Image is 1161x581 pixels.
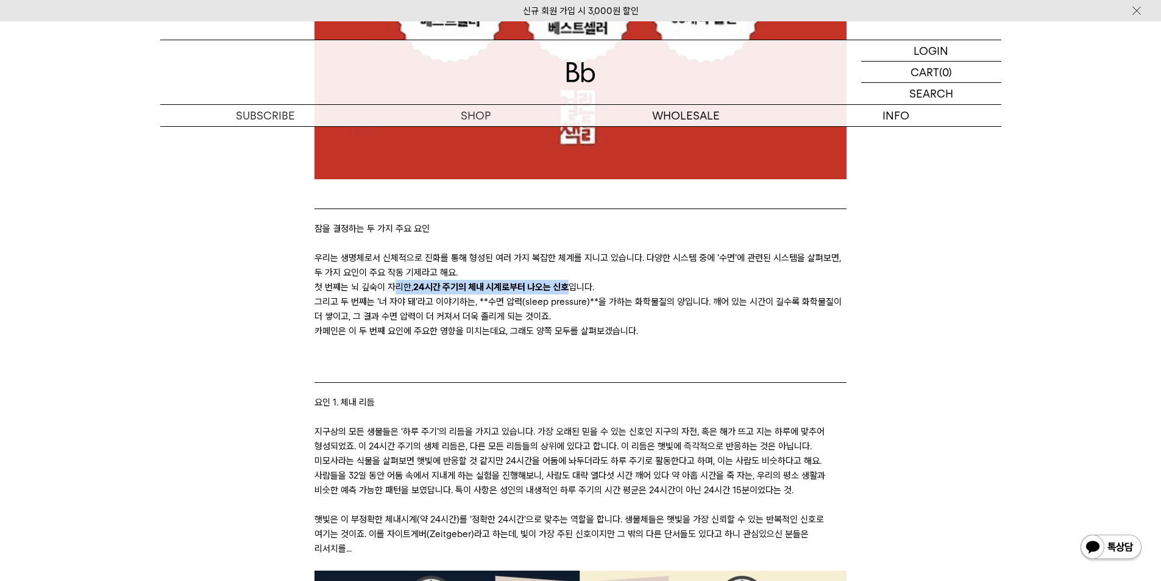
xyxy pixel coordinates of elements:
[1079,533,1143,563] img: 카카오톡 채널 1:1 채팅 버튼
[581,105,791,126] p: WHOLESALE
[861,40,1001,62] a: LOGIN
[791,105,1001,126] p: INFO
[861,62,1001,83] a: CART (0)
[314,512,847,556] p: 햇빛은 이 부정확한 체내시계(약 24시간)를 '정확한 24시간'으로 맞추는 역할을 합니다. 생물체들은 햇빛을 가장 신뢰할 수 있는 반복적인 신호로 여기는 것이죠. 이를 자이트...
[909,83,953,104] p: SEARCH
[314,424,847,497] p: 지구상의 모든 생물들은 '하루 주기'의 리듬을 가지고 있습니다. 가장 오래된 믿을 수 있는 신호인 지구의 자전, 혹은 해가 뜨고 지는 하루에 맞추어 형성되었죠. 이 24시간 ...
[314,294,847,324] li: 그리고 두 번째는 '너 자야 돼'라고 이야기하는, **수면 압력(sleep pressure)**을 가하는 화학물질의 양입니다. 깨어 있는 시간이 길수록 화학물질이 더 쌓이고,...
[523,5,639,16] a: 신규 회원 가입 시 3,000원 할인
[314,251,847,280] p: 우리는 생명체로서 신체적으로 진화를 통해 형성된 여러 가지 복잡한 체계를 지니고 있습니다. 다양한 시스템 중에 '수면'에 관련된 시스템을 살펴보면, 두 가지 요인이 주요 작동...
[413,282,569,293] strong: 24시간 주기의 체내 시계로부터 나오는 신호
[911,62,939,82] p: CART
[939,62,952,82] p: (0)
[314,280,847,294] li: 첫 번째는 뇌 깊숙이 자리한, 입니다.
[314,209,847,251] blockquote: 잠을 결정하는 두 가지 주요 요인
[314,324,847,338] p: 카페인은 이 두 번째 요인에 주요한 영향을 미치는데요, 그래도 양쪽 모두를 살펴보겠습니다.
[160,105,371,126] a: SUBSCRIBE
[914,40,948,61] p: LOGIN
[566,62,595,82] img: 로고
[314,382,847,424] blockquote: 요인 1. 체내 리듬
[371,105,581,126] a: SHOP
